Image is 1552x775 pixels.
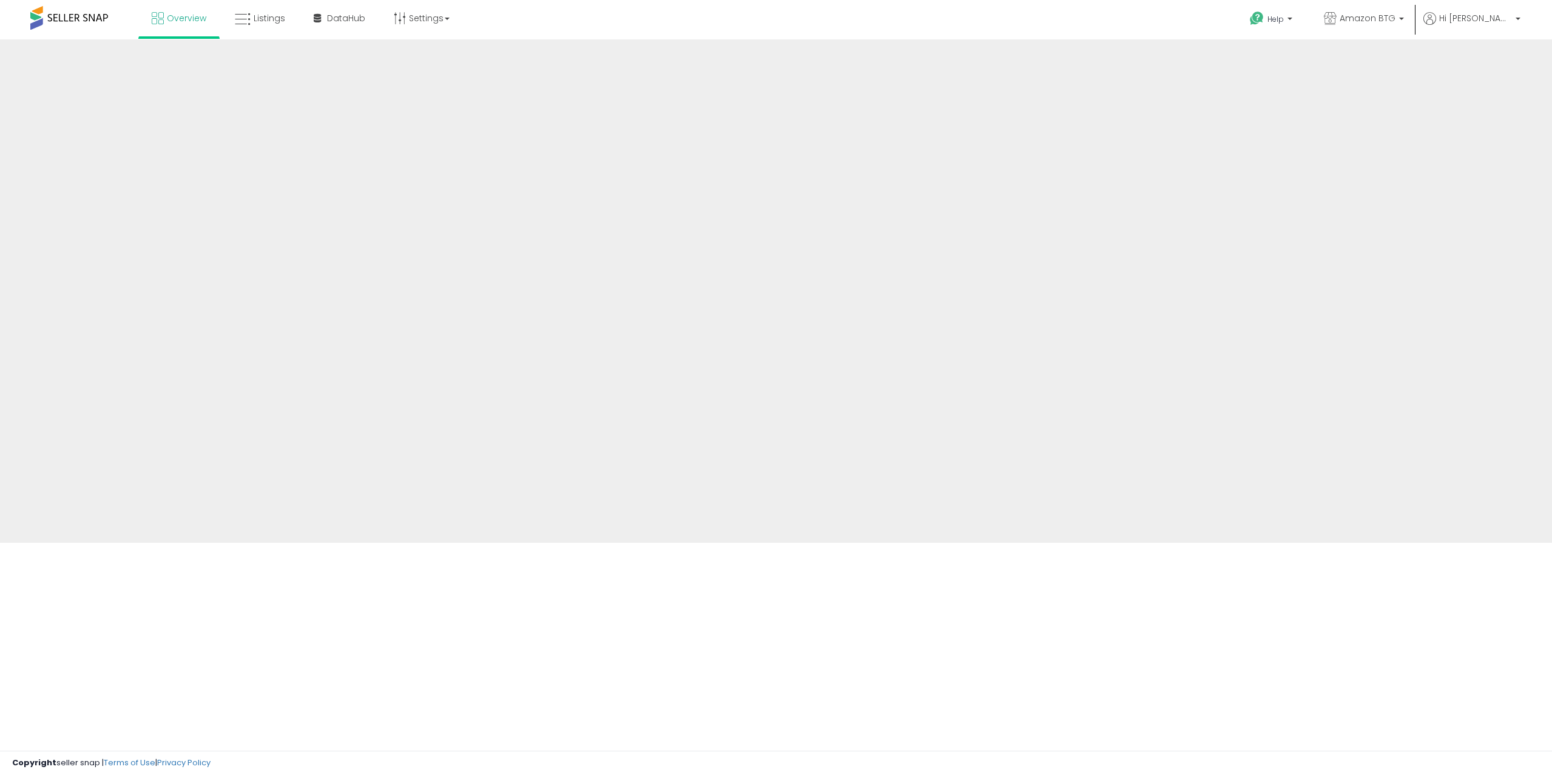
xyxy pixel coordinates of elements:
span: DataHub [327,12,365,24]
span: Overview [167,12,206,24]
span: Listings [254,12,285,24]
a: Help [1240,2,1304,39]
i: Get Help [1249,11,1264,26]
span: Hi [PERSON_NAME] [1439,12,1512,24]
span: Amazon BTG [1340,12,1395,24]
span: Help [1267,14,1284,24]
a: Hi [PERSON_NAME] [1423,12,1520,39]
